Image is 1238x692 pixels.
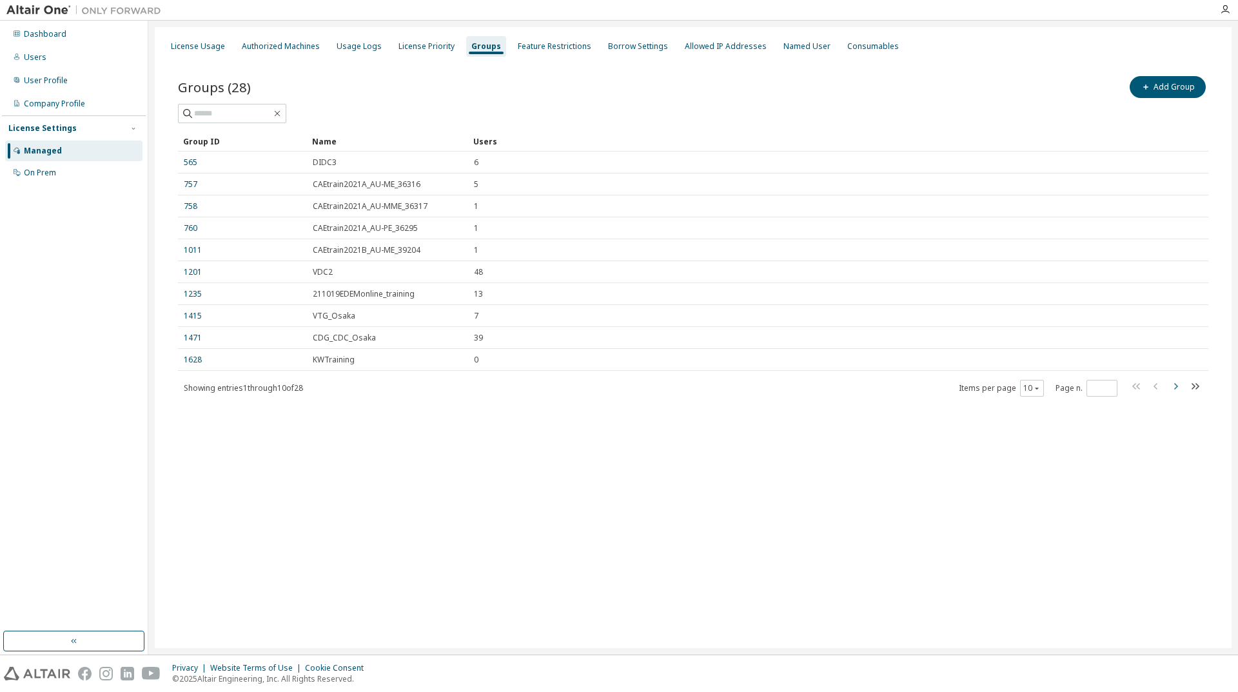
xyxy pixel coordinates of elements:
div: Allowed IP Addresses [685,41,767,52]
a: 757 [184,179,197,190]
span: 1 [474,245,478,255]
a: 1471 [184,333,202,343]
div: Users [473,131,1172,152]
img: instagram.svg [99,667,113,680]
img: Altair One [6,4,168,17]
div: User Profile [24,75,68,86]
div: License Usage [171,41,225,52]
span: 0 [474,355,478,365]
div: Feature Restrictions [518,41,591,52]
span: CAEtrain2021B_AU-ME_39204 [313,245,420,255]
div: Managed [24,146,62,156]
img: altair_logo.svg [4,667,70,680]
span: CAEtrain2021A_AU-ME_36316 [313,179,420,190]
button: Add Group [1130,76,1206,98]
div: License Settings [8,123,77,133]
a: 1011 [184,245,202,255]
div: Name [312,131,463,152]
span: Items per page [959,380,1044,397]
a: 565 [184,157,197,168]
span: VTG_Osaka [313,311,355,321]
span: 1 [474,201,478,212]
div: Consumables [847,41,899,52]
div: Users [24,52,46,63]
div: Company Profile [24,99,85,109]
span: 48 [474,267,483,277]
span: 5 [474,179,478,190]
span: VDC2 [313,267,333,277]
span: 6 [474,157,478,168]
span: KWTraining [313,355,355,365]
div: Groups [471,41,501,52]
div: Usage Logs [337,41,382,52]
div: Authorized Machines [242,41,320,52]
span: Page n. [1056,380,1117,397]
button: 10 [1023,383,1041,393]
span: CAEtrain2021A_AU-MME_36317 [313,201,427,212]
span: CAEtrain2021A_AU-PE_36295 [313,223,418,233]
div: Cookie Consent [305,663,371,673]
a: 1235 [184,289,202,299]
div: Website Terms of Use [210,663,305,673]
span: 13 [474,289,483,299]
a: 1628 [184,355,202,365]
a: 758 [184,201,197,212]
span: Showing entries 1 through 10 of 28 [184,382,303,393]
span: 211019EDEMonline_training [313,289,415,299]
span: DIDC3 [313,157,337,168]
a: 1201 [184,267,202,277]
span: 7 [474,311,478,321]
img: youtube.svg [142,667,161,680]
p: © 2025 Altair Engineering, Inc. All Rights Reserved. [172,673,371,684]
div: Privacy [172,663,210,673]
div: On Prem [24,168,56,178]
span: CDG_CDC_Osaka [313,333,376,343]
div: License Priority [398,41,455,52]
div: Named User [783,41,830,52]
div: Group ID [183,131,302,152]
span: 39 [474,333,483,343]
div: Borrow Settings [608,41,668,52]
span: 1 [474,223,478,233]
a: 1415 [184,311,202,321]
div: Dashboard [24,29,66,39]
span: Groups (28) [178,78,251,96]
img: linkedin.svg [121,667,134,680]
img: facebook.svg [78,667,92,680]
a: 760 [184,223,197,233]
